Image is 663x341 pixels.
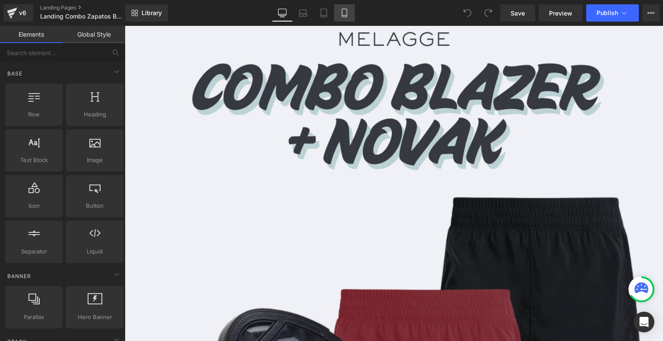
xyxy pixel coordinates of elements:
[293,4,313,22] a: Laptop
[63,26,125,43] a: Global Style
[549,9,572,18] span: Preview
[313,4,334,22] a: Tablet
[69,201,121,210] span: Button
[142,9,162,17] span: Library
[642,4,660,22] button: More
[539,4,583,22] a: Preview
[634,312,654,332] div: Open Intercom Messenger
[334,4,355,22] a: Mobile
[511,9,525,18] span: Save
[8,247,60,256] span: Separator
[69,110,121,119] span: Heading
[597,9,618,16] span: Publish
[6,69,23,78] span: Base
[3,4,33,22] a: v6
[17,7,28,19] div: v6
[69,313,121,322] span: Hero Banner
[40,4,139,11] a: Landing Pages
[459,4,476,22] button: Undo
[272,4,293,22] a: Desktop
[8,313,60,322] span: Parallax
[125,4,168,22] a: New Library
[480,4,497,22] button: Redo
[69,247,121,256] span: Liquid
[6,272,32,280] span: Banner
[40,13,123,20] span: Landing Combo Zapatos Blazer + Esque + Medias
[8,156,60,165] span: Text Block
[586,4,639,22] button: Publish
[8,201,60,210] span: Icon
[8,110,60,119] span: Row
[69,156,121,165] span: Image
